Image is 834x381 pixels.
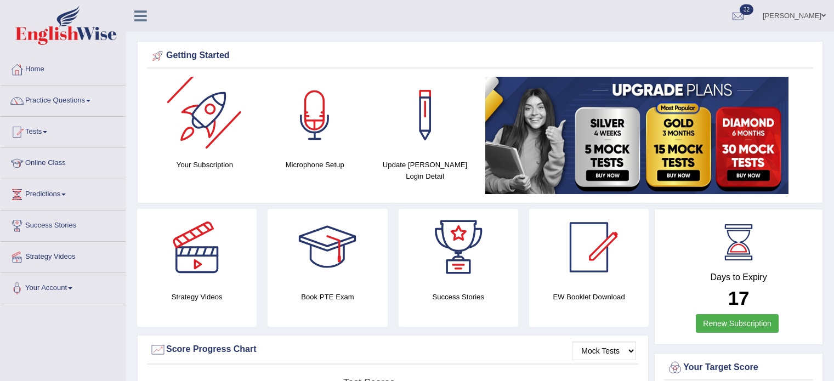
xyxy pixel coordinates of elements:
h4: Your Subscription [155,159,254,170]
a: Practice Questions [1,86,126,113]
div: Your Target Score [667,360,810,376]
b: 17 [728,287,750,309]
h4: Success Stories [399,291,518,303]
h4: Strategy Videos [137,291,257,303]
a: Online Class [1,148,126,175]
h4: Book PTE Exam [268,291,387,303]
div: Score Progress Chart [150,342,636,358]
img: small5.jpg [485,77,788,194]
a: Your Account [1,273,126,300]
h4: Days to Expiry [667,272,810,282]
a: Renew Subscription [696,314,779,333]
a: Strategy Videos [1,242,126,269]
a: Predictions [1,179,126,207]
h4: Update [PERSON_NAME] Login Detail [376,159,475,182]
span: 32 [740,4,753,15]
a: Tests [1,117,126,144]
a: Home [1,54,126,82]
a: Success Stories [1,211,126,238]
div: Getting Started [150,48,810,64]
h4: Microphone Setup [265,159,365,170]
h4: EW Booklet Download [529,291,649,303]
